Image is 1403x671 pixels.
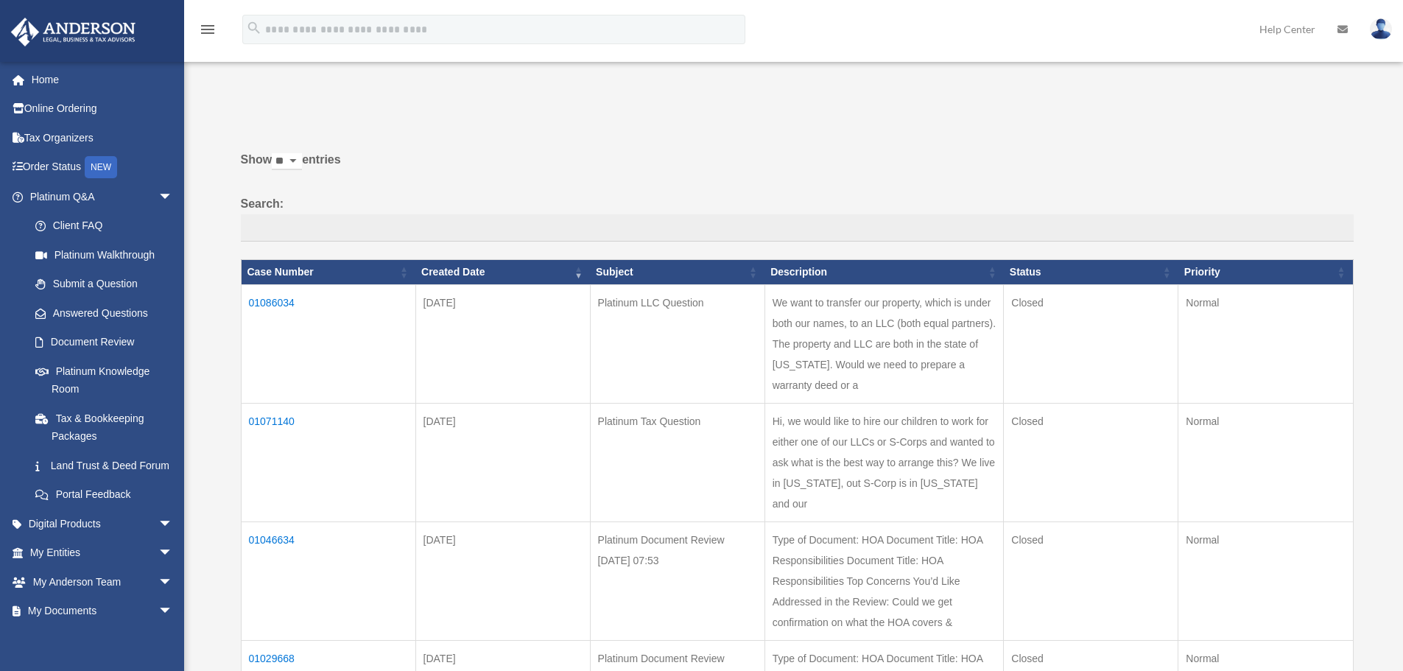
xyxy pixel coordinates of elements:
[241,521,415,640] td: 01046634
[85,156,117,178] div: NEW
[21,356,188,404] a: Platinum Knowledge Room
[241,214,1354,242] input: Search:
[764,521,1004,640] td: Type of Document: HOA Document Title: HOA Responsibilities Document Title: HOA Responsibilities T...
[10,182,188,211] a: Platinum Q&Aarrow_drop_down
[241,403,415,521] td: 01071140
[10,123,195,152] a: Tax Organizers
[415,260,590,285] th: Created Date: activate to sort column ascending
[10,65,195,94] a: Home
[241,260,415,285] th: Case Number: activate to sort column ascending
[1178,260,1353,285] th: Priority: activate to sort column ascending
[21,298,180,328] a: Answered Questions
[590,521,764,640] td: Platinum Document Review [DATE] 07:53
[7,18,140,46] img: Anderson Advisors Platinum Portal
[590,260,764,285] th: Subject: activate to sort column ascending
[10,538,195,568] a: My Entitiesarrow_drop_down
[415,403,590,521] td: [DATE]
[1004,260,1178,285] th: Status: activate to sort column ascending
[158,182,188,212] span: arrow_drop_down
[21,404,188,451] a: Tax & Bookkeeping Packages
[590,284,764,403] td: Platinum LLC Question
[10,509,195,538] a: Digital Productsarrow_drop_down
[1004,284,1178,403] td: Closed
[241,150,1354,185] label: Show entries
[764,284,1004,403] td: We want to transfer our property, which is under both our names, to an LLC (both equal partners)....
[10,94,195,124] a: Online Ordering
[158,509,188,539] span: arrow_drop_down
[1178,284,1353,403] td: Normal
[415,521,590,640] td: [DATE]
[1004,521,1178,640] td: Closed
[21,211,188,241] a: Client FAQ
[1370,18,1392,40] img: User Pic
[1004,403,1178,521] td: Closed
[764,260,1004,285] th: Description: activate to sort column ascending
[246,20,262,36] i: search
[21,480,188,510] a: Portal Feedback
[158,538,188,569] span: arrow_drop_down
[10,597,195,626] a: My Documentsarrow_drop_down
[590,403,764,521] td: Platinum Tax Question
[158,567,188,597] span: arrow_drop_down
[272,153,302,170] select: Showentries
[241,194,1354,242] label: Search:
[21,270,188,299] a: Submit a Question
[21,451,188,480] a: Land Trust & Deed Forum
[10,152,195,183] a: Order StatusNEW
[21,240,188,270] a: Platinum Walkthrough
[10,567,195,597] a: My Anderson Teamarrow_drop_down
[764,403,1004,521] td: Hi, we would like to hire our children to work for either one of our LLCs or S-Corps and wanted t...
[415,284,590,403] td: [DATE]
[21,328,188,357] a: Document Review
[158,597,188,627] span: arrow_drop_down
[241,284,415,403] td: 01086034
[199,21,217,38] i: menu
[199,26,217,38] a: menu
[1178,403,1353,521] td: Normal
[1178,521,1353,640] td: Normal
